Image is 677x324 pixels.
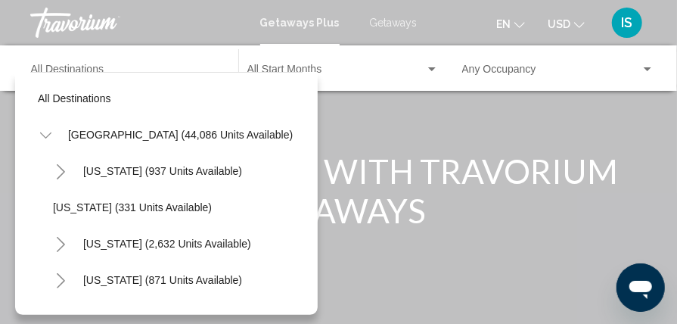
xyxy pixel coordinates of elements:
button: User Menu [607,7,647,39]
button: All destinations [30,81,303,116]
a: Travorium [30,8,245,38]
button: Toggle California (2,632 units available) [45,229,76,259]
span: [US_STATE] (871 units available) [83,274,242,286]
iframe: Button to launch messaging window [616,263,665,312]
button: Change language [496,13,525,35]
button: [US_STATE] (871 units available) [76,263,250,298]
h1: SEE THE WORLD WITH TRAVORIUM GETAWAYS [55,151,623,230]
button: [GEOGRAPHIC_DATA] (44,086 units available) [61,117,300,152]
a: Getaways [370,17,418,29]
button: Change currency [548,13,585,35]
span: en [496,18,511,30]
span: [US_STATE] (937 units available) [83,165,242,177]
button: Toggle Colorado (871 units available) [45,265,76,295]
span: All destinations [38,92,111,104]
span: [US_STATE] (2,632 units available) [83,238,251,250]
button: [US_STATE] (937 units available) [76,154,250,188]
button: Toggle United States (44,086 units available) [30,120,61,150]
span: [GEOGRAPHIC_DATA] (44,086 units available) [68,129,293,141]
span: IS [622,15,633,30]
button: [US_STATE] (331 units available) [45,190,219,225]
button: Toggle Arizona (937 units available) [45,156,76,186]
button: [US_STATE] (2,632 units available) [76,226,259,261]
a: Getaways Plus [260,17,340,29]
span: [US_STATE] (331 units available) [53,201,212,213]
span: USD [548,18,570,30]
